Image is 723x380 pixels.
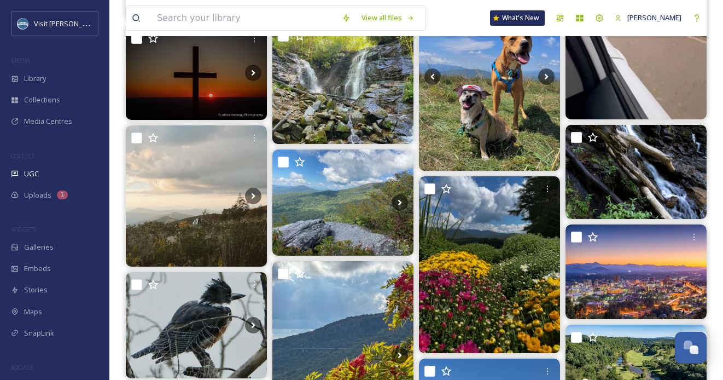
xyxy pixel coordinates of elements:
span: Uploads [24,190,51,200]
a: View all files [356,7,420,28]
span: WIDGETS [11,225,36,233]
input: Search your library [151,6,336,30]
span: Maps [24,307,42,317]
img: #beltedkingfisher on a foggy morning at Lake Junaluska. #lakejunaluska #birdnerds #backyardbirdin... [126,272,267,378]
span: Stories [24,285,48,295]
span: Visit [PERSON_NAME] [34,18,103,28]
span: Galleries [24,242,54,252]
a: What's New [490,10,545,26]
div: 1 [57,191,68,199]
span: SOCIALS [11,363,33,371]
span: UGC [24,169,39,179]
img: tangled #blueridgemoments #myblueridge #blueridgemountains #blueridge #blueridgeday #blueridgeima... [565,125,707,219]
span: Library [24,73,46,84]
span: Embeds [24,263,51,274]
img: We outside #camping #blueridgemountains #photography #college #blackbalsamknob [126,125,267,267]
button: Open Chat [675,332,707,364]
a: [PERSON_NAME] [609,7,687,28]
img: Soco Falls #socofalls #maggievalleync #cherokeenc #waterfall [272,24,413,144]
span: MEDIA [11,56,30,65]
img: Mums and mountains for days. I wanted a little more days of Summer but what is not to love about ... [419,176,560,353]
span: SnapLink [24,328,54,338]
img: Well you could say this was an early one! I arrived at Pretty Place while it was still dark. It w... [126,26,267,120]
img: #blowingrock #blueridgemoments #blueridgeparkway #mosesconelake #referencephotosforartists #hydra... [272,149,413,256]
span: COLLECT [11,152,34,160]
span: Media Centres [24,116,72,126]
img: Elevate Your Weekend 🚁 Our "First Flight" experience lets you soar over the stunning North Caroli... [565,224,707,319]
img: images.png [18,18,28,29]
span: [PERSON_NAME] [627,13,681,22]
span: Collections [24,95,60,105]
